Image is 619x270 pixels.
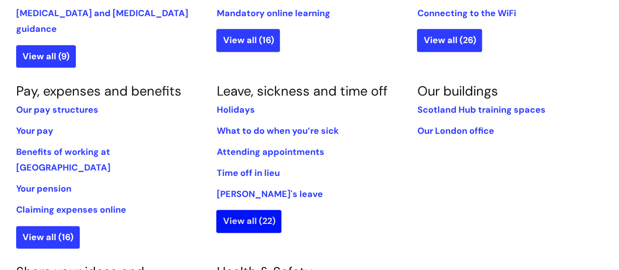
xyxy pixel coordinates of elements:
a: [PERSON_NAME]'s leave [216,188,322,200]
a: Our pay structures [16,104,98,116]
a: Mandatory online learning [216,7,330,19]
a: View all (9) [16,45,76,68]
a: [MEDICAL_DATA] and [MEDICAL_DATA] guidance [16,7,188,35]
a: Our London office [417,125,494,137]
a: What to do when you’re sick [216,125,338,137]
a: Pay, expenses and benefits [16,82,182,99]
a: Your pay [16,125,53,137]
a: View all (16) [216,29,280,51]
a: Attending appointments [216,146,324,158]
a: View all (16) [16,226,80,248]
a: Time off in lieu [216,167,279,179]
a: Scotland Hub training spaces [417,104,545,116]
a: Your pension [16,183,71,195]
a: View all (26) [417,29,482,51]
a: Claiming expenses online [16,204,126,216]
a: Benefits of working at [GEOGRAPHIC_DATA] [16,146,111,173]
a: Leave, sickness and time off [216,82,387,99]
a: View all (22) [216,210,281,232]
a: Connecting to the WiFi [417,7,516,19]
a: Holidays [216,104,254,116]
a: Our buildings [417,82,498,99]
